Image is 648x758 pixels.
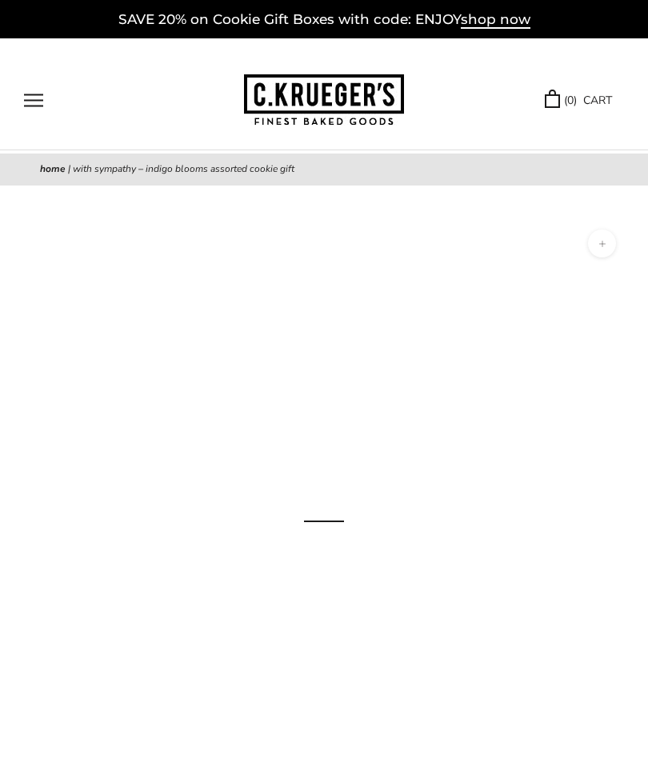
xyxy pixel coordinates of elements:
[68,162,70,175] span: |
[40,162,66,175] a: Home
[73,162,294,175] span: With Sympathy – Indigo Blooms Assorted Cookie Gift
[24,94,43,107] button: Open navigation
[588,229,616,257] button: Zoom
[545,91,612,110] a: (0) CART
[244,74,404,126] img: C.KRUEGER'S
[40,162,608,178] nav: breadcrumbs
[118,11,530,29] a: SAVE 20% on Cookie Gift Boxes with code: ENJOYshop now
[461,11,530,29] span: shop now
